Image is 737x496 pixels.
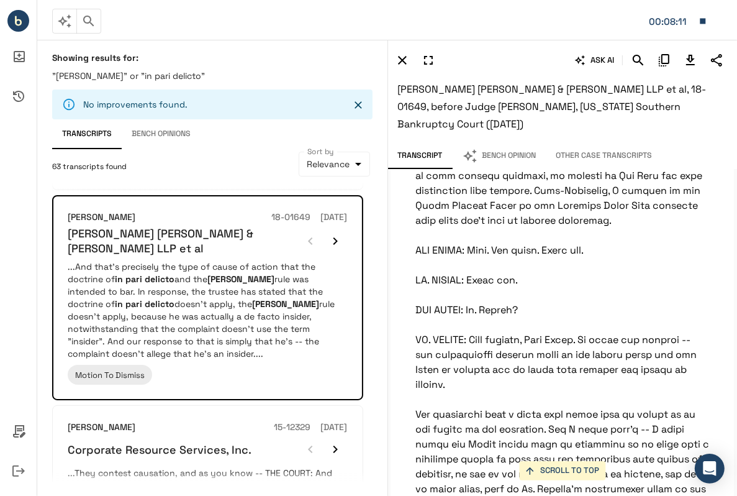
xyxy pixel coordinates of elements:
span: 63 transcripts found [52,161,127,173]
p: "[PERSON_NAME]" or "in pari delicto" [52,70,373,82]
em: [PERSON_NAME] [207,273,274,285]
button: Close [349,96,368,114]
button: Transcript [388,143,453,169]
em: in pari delicto [115,273,174,285]
h6: [DATE] [321,421,348,434]
h6: Corporate Resource Services, Inc. [68,443,251,457]
em: in pari delicto [115,298,174,310]
span: Motion To Dismiss [75,370,145,380]
h6: [DATE] [321,211,348,224]
button: ASK AI [572,50,617,71]
button: Share Transcript [706,50,727,71]
button: Copy Citation [654,50,675,71]
h6: [PERSON_NAME] [68,211,135,224]
p: No improvements found. [83,98,188,111]
span: [PERSON_NAME] [PERSON_NAME] & [PERSON_NAME] LLP et al, 18-01649, before Judge [PERSON_NAME], [US_... [398,83,707,131]
em: in pari delicto [115,480,175,491]
h6: [PERSON_NAME] [PERSON_NAME] & [PERSON_NAME] LLP et al [68,226,298,255]
button: Download Transcript [680,50,701,71]
em: [PERSON_NAME] [252,298,319,310]
button: Bench Opinion [453,143,546,169]
button: Transcripts [52,119,122,149]
div: Matter: 101476.0001 [649,14,692,30]
h6: Showing results for: [52,52,373,63]
h6: 15-12329 [274,421,311,434]
p: ...And that's precisely the type of cause of action that the doctrine of and the rule was intende... [68,260,348,360]
h6: 18-01649 [272,211,311,224]
button: Bench Opinions [122,119,201,149]
div: Relevance [299,152,370,177]
button: Matter: 101476.0001 [643,8,713,34]
div: Open Intercom Messenger [695,454,725,484]
label: Sort by [307,146,334,157]
button: Search [628,50,649,71]
button: SCROLL TO TOP [519,461,605,480]
button: Other Case Transcripts [546,143,662,169]
h6: [PERSON_NAME] [68,421,135,434]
